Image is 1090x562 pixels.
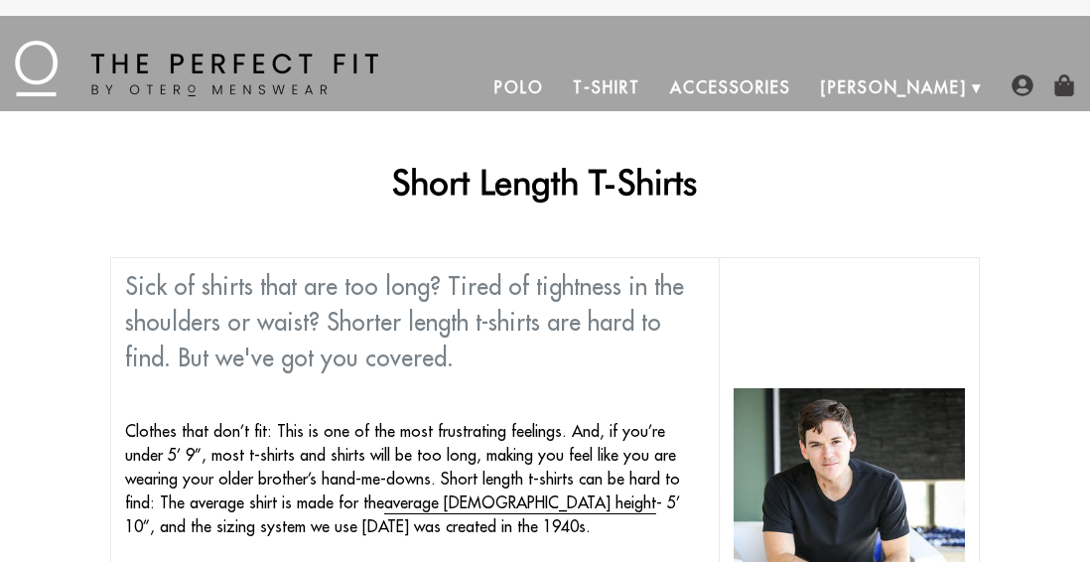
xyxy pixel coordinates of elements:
[479,64,559,111] a: Polo
[655,64,806,111] a: Accessories
[125,271,684,372] span: Sick of shirts that are too long? Tired of tightness in the shoulders or waist? Shorter length t-...
[558,64,654,111] a: T-Shirt
[110,161,981,203] h1: Short Length T-Shirts
[1012,74,1033,96] img: user-account-icon.png
[1053,74,1075,96] img: shopping-bag-icon.png
[384,492,656,514] a: average [DEMOGRAPHIC_DATA] height
[125,419,705,538] p: Clothes that don’t fit: This is one of the most frustrating feelings. And, if you’re under 5’ 9”,...
[806,64,982,111] a: [PERSON_NAME]
[15,41,378,96] img: The Perfect Fit - by Otero Menswear - Logo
